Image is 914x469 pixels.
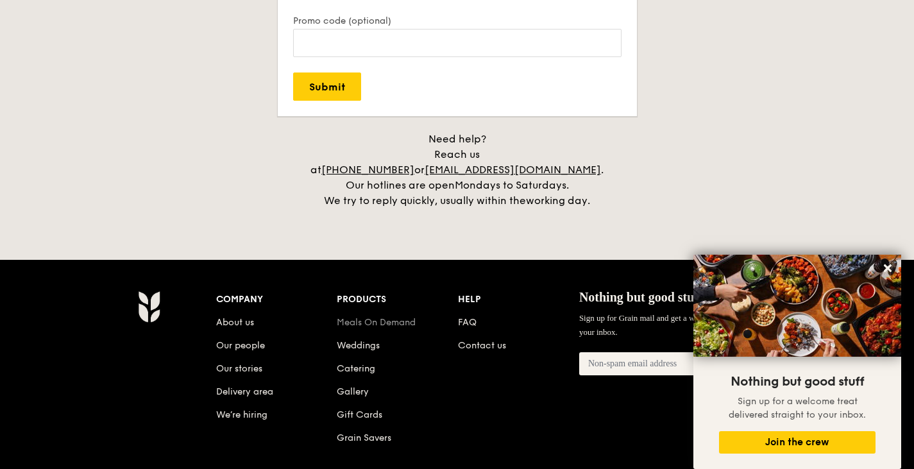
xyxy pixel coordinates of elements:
label: Promo code (optional) [293,15,622,26]
button: Close [877,258,898,278]
button: Join the crew [719,431,876,454]
a: Meals On Demand [337,317,416,328]
a: About us [216,317,254,328]
span: Sign up for Grain mail and get a welcome treat delivered straight to your inbox. [579,313,805,337]
div: Products [337,291,458,309]
img: AYc88T3wAAAABJRU5ErkJggg== [138,291,160,323]
input: Non-spam email address [579,352,722,375]
a: [PHONE_NUMBER] [321,164,414,176]
a: Catering [337,363,375,374]
span: working day. [526,194,590,207]
a: FAQ [458,317,477,328]
div: Help [458,291,579,309]
a: Grain Savers [337,432,391,443]
a: Contact us [458,340,506,351]
a: [EMAIL_ADDRESS][DOMAIN_NAME] [425,164,601,176]
a: We’re hiring [216,409,267,420]
a: Gift Cards [337,409,382,420]
span: Sign up for a welcome treat delivered straight to your inbox. [729,396,866,420]
span: Mondays to Saturdays. [455,179,569,191]
a: Our people [216,340,265,351]
span: Nothing but good stuff [731,374,864,389]
a: Weddings [337,340,380,351]
span: Nothing but good stuff [579,290,703,304]
a: Delivery area [216,386,273,397]
a: Gallery [337,386,369,397]
input: Submit [293,72,361,101]
div: Need help? Reach us at or . Our hotlines are open We try to reply quickly, usually within the [297,132,618,209]
img: DSC07876-Edit02-Large.jpeg [693,255,901,357]
div: Company [216,291,337,309]
a: Our stories [216,363,262,374]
